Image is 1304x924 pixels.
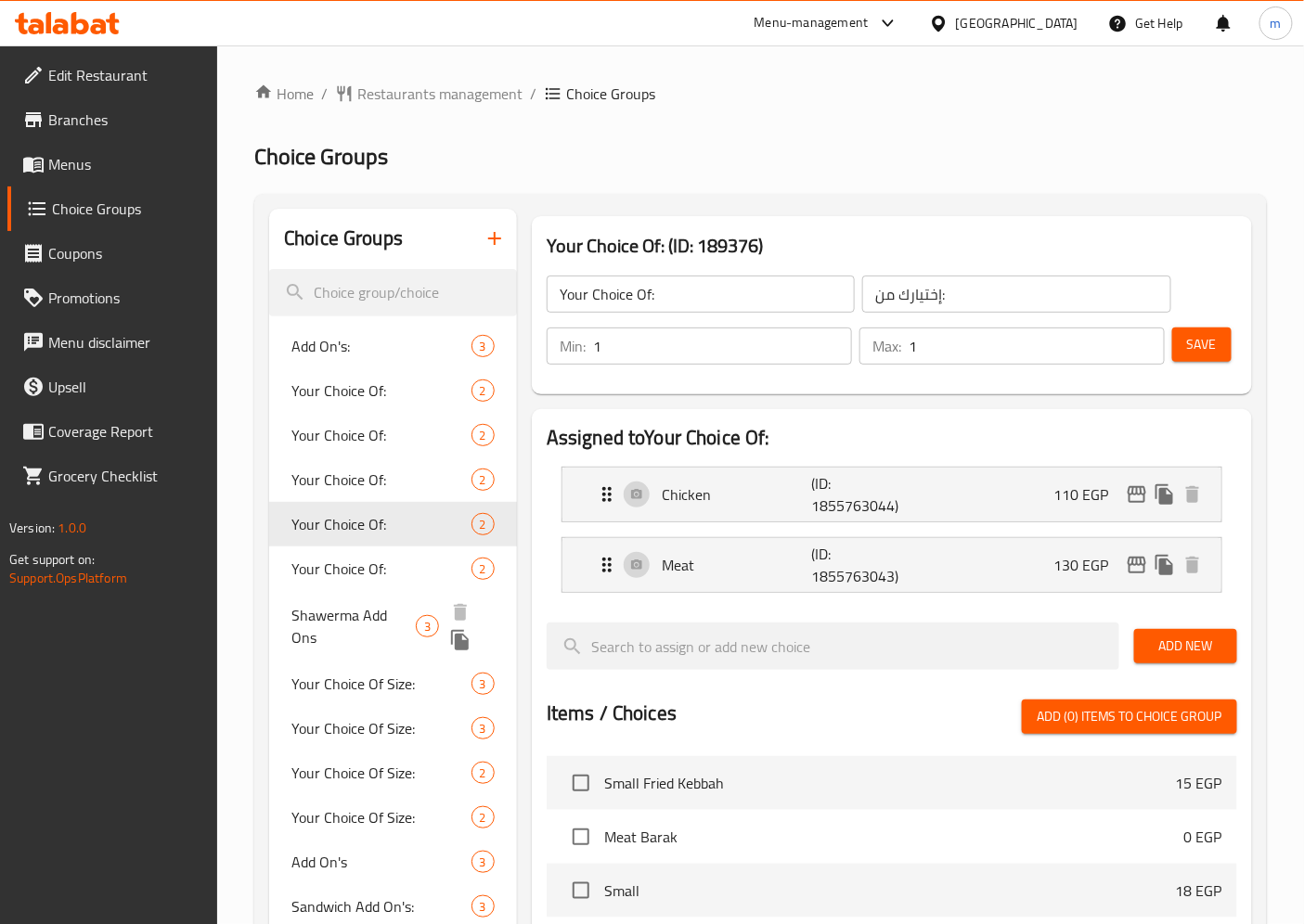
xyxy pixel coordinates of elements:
[472,675,494,693] span: 3
[471,895,495,918] div: Choices
[472,720,494,738] span: 3
[269,751,517,795] div: Your Choice Of Size:2
[471,468,495,491] div: Choices
[7,142,218,186] a: Menus
[7,454,218,498] a: Grocery Checklist
[7,320,218,365] a: Menu disclaimer
[58,516,86,540] span: 1.0.0
[291,851,471,873] span: Add On's
[291,717,471,739] span: Your Choice Of Size:
[269,840,517,884] div: Add On's3
[48,153,203,175] span: Menus
[357,83,523,105] span: Restaurants management
[269,368,517,413] div: Your Choice Of:2
[811,472,911,517] p: (ID: 1855763044)
[562,764,600,802] span: Select choice
[7,53,218,97] a: Edit Restaurant
[604,826,1184,848] span: Meat Barak
[7,409,218,454] a: Coverage Report
[566,83,655,105] span: Choice Groups
[562,817,600,856] span: Select choice
[604,772,1176,794] span: Small Fried Kebbah
[269,795,517,840] div: Your Choice Of Size:2
[291,468,471,491] span: Your Choice Of:
[7,97,218,142] a: Branches
[472,898,494,916] span: 3
[254,135,388,177] span: Choice Groups
[1187,333,1217,356] span: Save
[1184,826,1222,848] p: 0 EGP
[471,717,495,739] div: Choices
[269,661,517,706] div: Your Choice Of Size:3
[48,242,203,264] span: Coupons
[269,502,517,546] div: Your Choice Of:2
[472,853,494,871] span: 3
[254,83,1267,105] nav: breadcrumb
[291,335,471,357] span: Add On's:
[472,338,494,355] span: 3
[291,558,471,580] span: Your Choice Of:
[811,543,911,587] p: (ID: 1855763043)
[530,83,536,105] li: /
[1179,551,1207,579] button: delete
[562,871,600,910] span: Select choice
[471,335,495,357] div: Choices
[1123,481,1151,508] button: edit
[48,376,203,398] span: Upsell
[291,379,471,402] span: Your Choice Of:
[291,424,471,446] span: Your Choice Of:
[269,413,517,457] div: Your Choice Of:2
[291,895,471,918] span: Sandwich Add On's:
[1123,551,1151,579] button: edit
[956,13,1078,33] div: [GEOGRAPHIC_DATA]
[416,615,439,637] div: Choices
[269,457,517,502] div: Your Choice Of:2
[472,471,494,489] span: 2
[291,762,471,784] span: Your Choice Of Size:
[48,420,203,443] span: Coverage Report
[471,806,495,828] div: Choices
[471,513,495,535] div: Choices
[446,626,474,654] button: duplicate
[472,382,494,400] span: 2
[1022,699,1237,734] button: Add (0) items to choice group
[7,231,218,276] a: Coupons
[547,699,677,727] h2: Items / Choices
[254,83,314,105] a: Home
[472,560,494,578] span: 2
[291,673,471,695] span: Your Choice Of Size:
[471,762,495,784] div: Choices
[1151,481,1179,508] button: duplicate
[547,231,1237,261] h3: Your Choice Of: (ID: 189376)
[269,706,517,751] div: Your Choice Of Size:3
[446,598,474,626] button: delete
[9,516,55,540] span: Version:
[48,287,203,309] span: Promotions
[269,269,517,316] input: search
[269,324,517,368] div: Add On's:3
[1179,481,1207,508] button: delete
[417,618,438,635] span: 3
[560,335,586,357] p: Min:
[7,365,218,409] a: Upsell
[1271,13,1282,33] span: m
[7,276,218,320] a: Promotions
[547,459,1237,530] li: Expand
[547,622,1119,670] input: search
[604,879,1176,902] span: Small
[1176,772,1222,794] p: 15 EGP
[1172,327,1232,362] button: Save
[471,851,495,873] div: Choices
[1149,635,1222,658] span: Add New
[269,591,517,661] div: Shawerma Add Ons3deleteduplicate
[472,809,494,827] span: 2
[662,483,811,506] p: Chicken
[1134,629,1237,663] button: Add New
[321,83,328,105] li: /
[291,513,471,535] span: Your Choice Of:
[1151,551,1179,579] button: duplicate
[472,516,494,533] span: 2
[269,546,517,591] div: Your Choice Of:2
[291,806,471,828] span: Your Choice Of Size:
[1053,554,1123,576] p: 130 EGP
